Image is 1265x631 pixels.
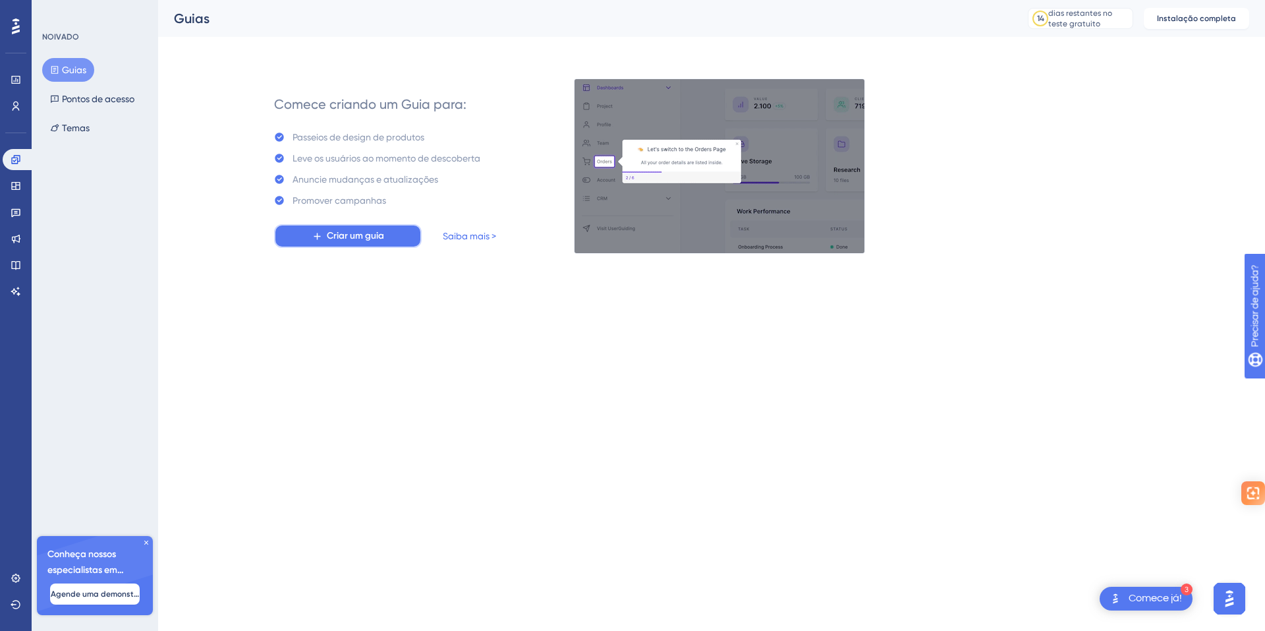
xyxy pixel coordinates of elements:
[42,87,142,111] button: Pontos de acesso
[50,584,140,605] button: Agende uma demonstração
[62,65,86,75] font: Guias
[42,32,79,42] font: NOIVADO
[327,230,384,241] font: Criar um guia
[47,549,124,591] font: Conheça nossos especialistas em integração 🎧
[574,78,865,254] img: 21a29cd0e06a8f1d91b8bced9f6e1c06.gif
[1100,587,1193,611] div: Abra a lista de verificação Comece!, módulos restantes: 3
[174,11,210,26] font: Guias
[443,228,496,244] a: Saiba mais >
[1210,579,1249,618] iframe: Iniciador do Assistente de IA do UserGuiding
[1144,8,1249,29] button: Instalação completa
[274,224,422,248] button: Criar um guia
[42,58,94,82] button: Guias
[42,116,98,140] button: Temas
[274,96,466,112] font: Comece criando um Guia para:
[1037,14,1044,23] font: 14
[293,195,386,206] font: Promover campanhas
[62,123,90,133] font: Temas
[51,589,156,599] font: Agende uma demonstração
[31,6,113,16] font: Precisar de ajuda?
[62,94,134,104] font: Pontos de acesso
[1185,586,1189,593] font: 3
[1157,14,1236,23] font: Instalação completa
[293,174,438,185] font: Anuncie mudanças e atualizações
[1048,9,1112,28] font: dias restantes no teste gratuito
[293,153,480,164] font: Leve os usuários ao momento de descoberta
[1129,593,1182,603] font: Comece já!
[443,231,496,241] font: Saiba mais >
[293,132,424,142] font: Passeios de design de produtos
[1108,591,1123,607] img: imagem-do-lançador-texto-alternativo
